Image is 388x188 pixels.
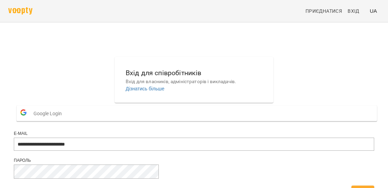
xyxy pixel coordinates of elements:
[126,86,164,91] a: Дізнатись більше
[8,7,32,14] img: voopty.png
[120,62,268,98] button: Вхід для співробітниківВхід для власників, адміністраторів і викладачів.Дізнатись більше
[303,5,345,17] a: Приєднатися
[370,7,377,14] span: UA
[126,78,262,85] p: Вхід для власників, адміністраторів і викладачів.
[33,107,65,120] span: Google Login
[14,158,374,164] div: Пароль
[17,106,377,121] button: Google Login
[367,4,380,17] button: UA
[348,7,359,15] span: Вхід
[305,7,342,15] span: Приєднатися
[14,131,374,137] div: E-mail
[126,68,262,78] h6: Вхід для співробітників
[345,5,367,17] a: Вхід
